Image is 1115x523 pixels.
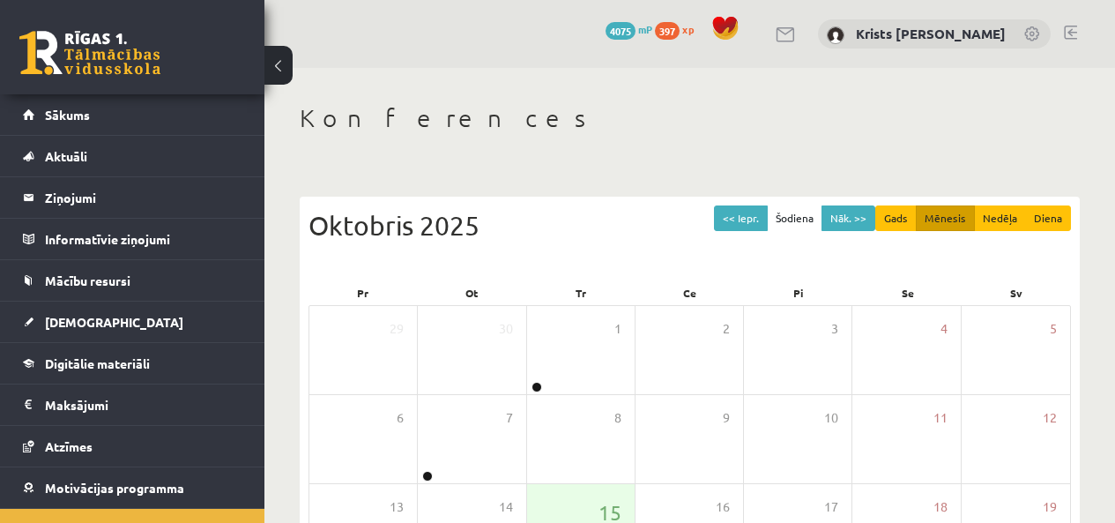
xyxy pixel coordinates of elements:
button: Šodiena [767,205,822,231]
span: 3 [831,319,838,339]
span: Aktuāli [45,148,87,164]
legend: Maksājumi [45,385,242,425]
span: 9 [723,408,730,428]
span: Atzīmes [45,438,93,454]
button: Nāk. >> [821,205,875,231]
span: 5 [1050,319,1057,339]
span: 1 [614,319,621,339]
span: Digitālie materiāli [45,355,150,371]
span: Mācību resursi [45,273,130,288]
a: Sākums [23,94,242,135]
div: Se [853,280,963,305]
span: mP [638,22,652,36]
span: 12 [1043,408,1057,428]
div: Tr [526,280,636,305]
a: Mācību resursi [23,260,242,301]
span: 397 [655,22,680,40]
span: 7 [506,408,513,428]
span: Sākums [45,107,90,123]
span: 29 [390,319,404,339]
button: << Iepr. [714,205,768,231]
span: [DEMOGRAPHIC_DATA] [45,314,183,330]
img: Krists Andrejs Zeile [827,26,844,44]
span: xp [682,22,694,36]
a: Maksājumi [23,385,242,425]
span: 10 [824,408,838,428]
span: 13 [390,497,404,517]
span: 17 [824,497,838,517]
span: 4075 [606,22,636,40]
span: 8 [614,408,621,428]
a: [DEMOGRAPHIC_DATA] [23,302,242,342]
a: Motivācijas programma [23,467,242,508]
legend: Informatīvie ziņojumi [45,219,242,259]
a: 4075 mP [606,22,652,36]
a: Rīgas 1. Tālmācības vidusskola [19,31,160,75]
button: Diena [1025,205,1071,231]
button: Mēnesis [916,205,975,231]
div: Ot [418,280,527,305]
span: 19 [1043,497,1057,517]
div: Sv [962,280,1071,305]
a: Krists [PERSON_NAME] [856,25,1006,42]
span: 18 [933,497,948,517]
a: Informatīvie ziņojumi [23,219,242,259]
legend: Ziņojumi [45,177,242,218]
button: Gads [875,205,917,231]
span: 2 [723,319,730,339]
div: Pi [744,280,853,305]
span: 16 [716,497,730,517]
span: 30 [499,319,513,339]
a: 397 xp [655,22,702,36]
a: Atzīmes [23,426,242,467]
div: Oktobris 2025 [308,205,1071,245]
span: 14 [499,497,513,517]
button: Nedēļa [974,205,1026,231]
div: Ce [636,280,745,305]
span: 11 [933,408,948,428]
h1: Konferences [300,103,1080,133]
span: Motivācijas programma [45,480,184,496]
a: Ziņojumi [23,177,242,218]
span: 6 [397,408,404,428]
a: Digitālie materiāli [23,343,242,384]
a: Aktuāli [23,136,242,176]
span: 4 [940,319,948,339]
div: Pr [308,280,418,305]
